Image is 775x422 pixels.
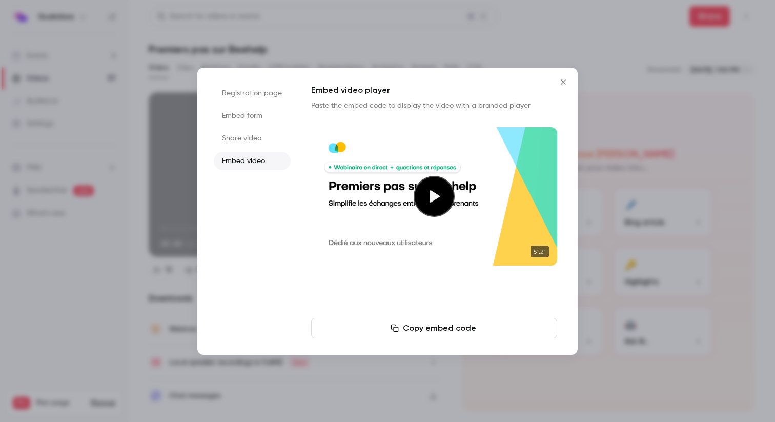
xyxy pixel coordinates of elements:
[311,127,557,266] section: Cover
[414,176,455,217] button: Play video
[214,84,291,103] li: Registration page
[311,84,557,96] h1: Embed video player
[214,152,291,170] li: Embed video
[311,101,557,111] p: Paste the embed code to display the video with a branded player
[553,72,574,92] button: Close
[311,318,557,338] button: Copy embed code
[214,129,291,148] li: Share video
[214,107,291,125] li: Embed form
[531,246,549,257] time: 51:21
